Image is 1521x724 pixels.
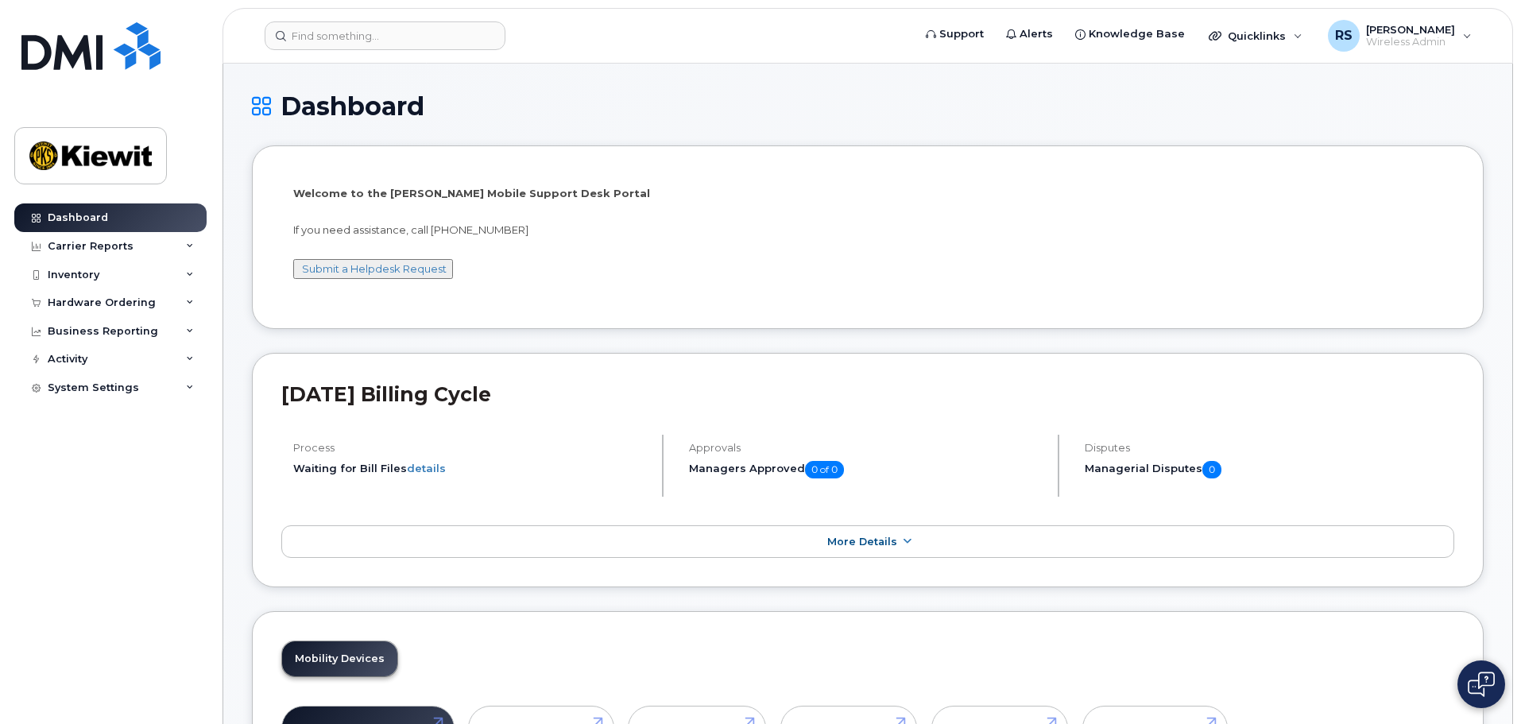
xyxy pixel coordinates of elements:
h5: Managerial Disputes [1085,461,1454,478]
li: Waiting for Bill Files [293,461,648,476]
p: Welcome to the [PERSON_NAME] Mobile Support Desk Portal [293,186,1442,201]
button: Submit a Helpdesk Request [293,259,453,279]
span: More Details [827,536,897,548]
a: details [407,462,446,474]
h4: Approvals [689,442,1044,454]
a: Submit a Helpdesk Request [302,262,447,275]
img: Open chat [1468,672,1495,697]
span: 0 [1202,461,1221,478]
h4: Disputes [1085,442,1454,454]
h5: Managers Approved [689,461,1044,478]
a: Mobility Devices [282,641,397,676]
h2: [DATE] Billing Cycle [281,382,1454,406]
p: If you need assistance, call [PHONE_NUMBER] [293,223,1442,238]
span: 0 of 0 [805,461,844,478]
h4: Process [293,442,648,454]
h1: Dashboard [252,92,1484,120]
